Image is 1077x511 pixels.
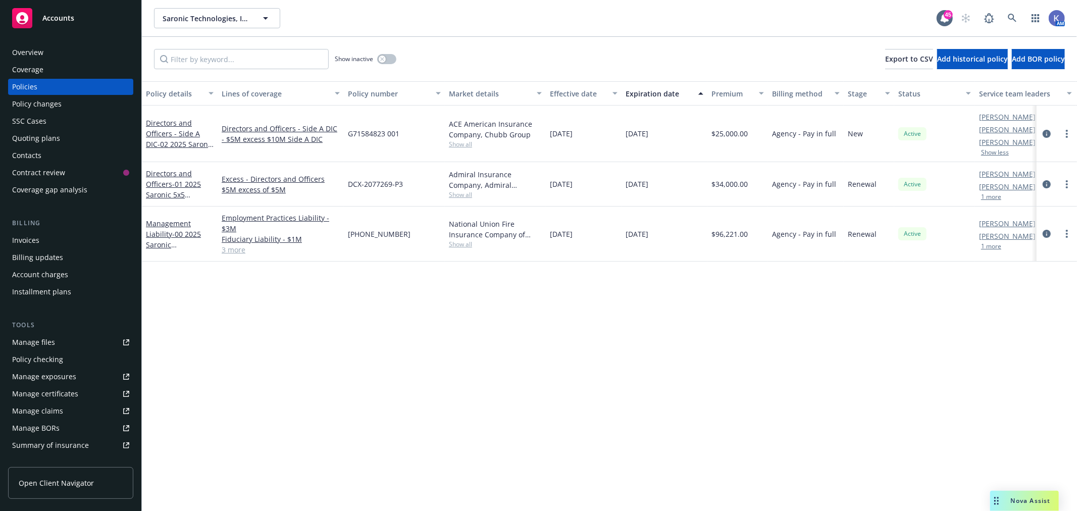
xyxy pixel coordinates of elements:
[979,169,1036,179] a: [PERSON_NAME]
[975,81,1076,106] button: Service team leaders
[8,182,133,198] a: Coverage gap analysis
[222,174,340,195] a: Excess - Directors and Officers $5M excess of $5M
[981,194,1001,200] button: 1 more
[990,491,1059,511] button: Nova Assist
[146,179,202,221] span: - 01 2025 Saronic 5x5 [PERSON_NAME] Select
[12,351,63,368] div: Policy checking
[1041,178,1053,190] a: circleInformation
[12,62,43,78] div: Coverage
[8,351,133,368] a: Policy checking
[979,124,1036,135] a: [PERSON_NAME]
[772,128,836,139] span: Agency - Pay in full
[8,334,133,350] a: Manage files
[8,44,133,61] a: Overview
[8,79,133,95] a: Policies
[550,128,573,139] span: [DATE]
[8,232,133,248] a: Invoices
[8,320,133,330] div: Tools
[12,437,89,453] div: Summary of insurance
[19,478,94,488] span: Open Client Navigator
[772,88,829,99] div: Billing method
[449,240,542,248] span: Show all
[711,229,748,239] span: $96,221.00
[902,229,922,238] span: Active
[626,128,648,139] span: [DATE]
[222,244,340,255] a: 3 more
[12,334,55,350] div: Manage files
[8,130,133,146] a: Quoting plans
[348,88,430,99] div: Policy number
[1049,10,1065,26] img: photo
[848,88,879,99] div: Stage
[772,229,836,239] span: Agency - Pay in full
[348,229,411,239] span: [PHONE_NUMBER]
[626,229,648,239] span: [DATE]
[12,386,78,402] div: Manage certificates
[348,179,403,189] span: DCX-2077269-P3
[1061,178,1073,190] a: more
[12,113,46,129] div: SSC Cases
[979,218,1036,229] a: [PERSON_NAME]
[768,81,844,106] button: Billing method
[1061,228,1073,240] a: more
[944,10,953,19] div: 45
[8,4,133,32] a: Accounts
[981,243,1001,249] button: 1 more
[711,128,748,139] span: $25,000.00
[8,62,133,78] a: Coverage
[12,232,39,248] div: Invoices
[8,147,133,164] a: Contacts
[898,88,960,99] div: Status
[12,165,65,181] div: Contract review
[848,128,863,139] span: New
[885,49,933,69] button: Export to CSV
[937,54,1008,64] span: Add historical policy
[8,420,133,436] a: Manage BORs
[1041,228,1053,240] a: circleInformation
[8,165,133,181] a: Contract review
[8,403,133,419] a: Manage claims
[146,88,202,99] div: Policy details
[885,54,933,64] span: Export to CSV
[711,88,753,99] div: Premium
[222,88,329,99] div: Lines of coverage
[449,140,542,148] span: Show all
[142,81,218,106] button: Policy details
[8,369,133,385] a: Manage exposures
[146,229,207,271] span: - 00 2025 Saronic [PERSON_NAME] - AIG
[1002,8,1022,28] a: Search
[8,267,133,283] a: Account charges
[1012,49,1065,69] button: Add BOR policy
[1025,8,1046,28] a: Switch app
[163,13,250,24] span: Saronic Technologies, Inc.
[449,88,531,99] div: Market details
[979,8,999,28] a: Report a Bug
[449,119,542,140] div: ACE American Insurance Company, Chubb Group
[8,113,133,129] a: SSC Cases
[348,128,399,139] span: G71584823 001
[626,88,692,99] div: Expiration date
[848,179,877,189] span: Renewal
[1061,128,1073,140] a: more
[937,49,1008,69] button: Add historical policy
[8,96,133,112] a: Policy changes
[222,234,340,244] a: Fiduciary Liability - $1M
[844,81,894,106] button: Stage
[707,81,768,106] button: Premium
[894,81,975,106] button: Status
[12,284,71,300] div: Installment plans
[8,218,133,228] div: Billing
[449,190,542,199] span: Show all
[848,229,877,239] span: Renewal
[979,137,1036,147] a: [PERSON_NAME]
[146,139,214,170] span: - 02 2025 Saronic 5x10 Side A [PERSON_NAME]
[222,123,340,144] a: Directors and Officers - Side A DIC - $5M excess $10M Side A DIC
[146,219,207,271] a: Management Liability
[12,79,37,95] div: Policies
[550,229,573,239] span: [DATE]
[12,182,87,198] div: Coverage gap analysis
[626,179,648,189] span: [DATE]
[711,179,748,189] span: $34,000.00
[8,284,133,300] a: Installment plans
[344,81,445,106] button: Policy number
